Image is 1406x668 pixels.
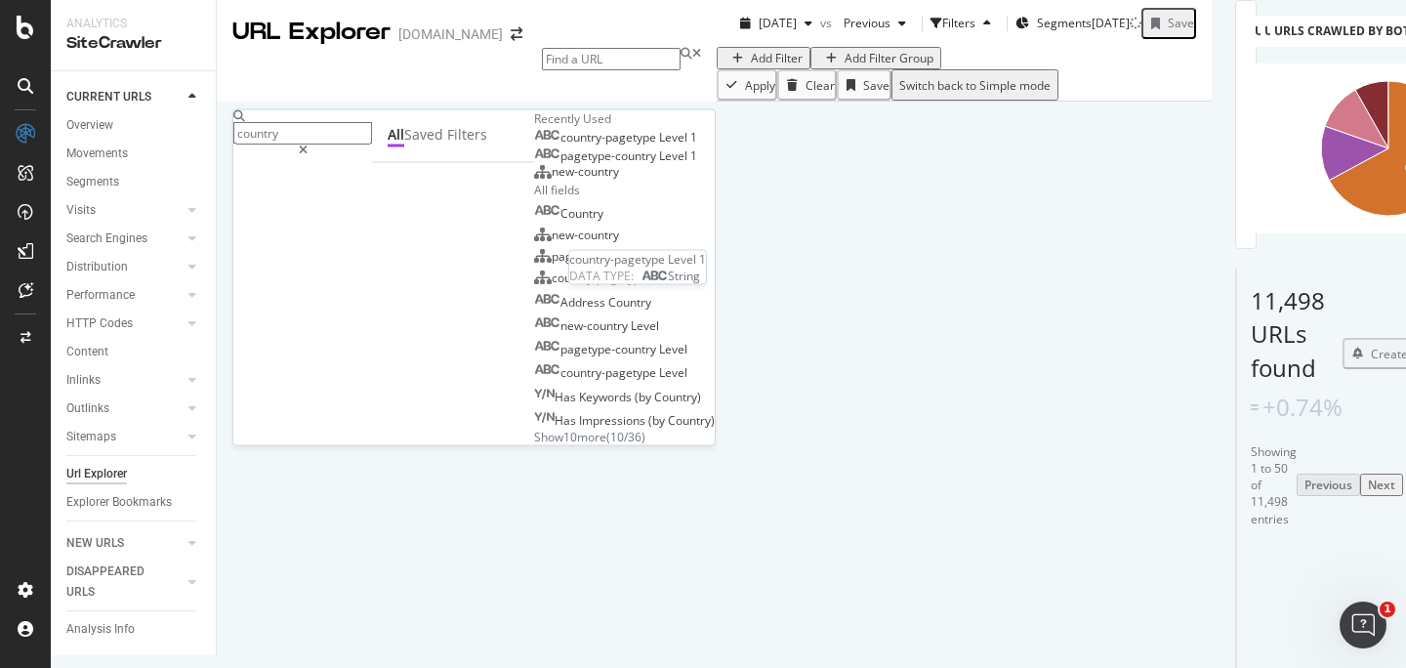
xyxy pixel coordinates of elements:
[66,200,183,221] a: Visits
[659,341,687,357] span: Level
[66,464,127,484] div: Url Explorer
[1304,477,1352,493] div: Previous
[745,77,775,94] div: Apply
[659,129,690,146] span: Level
[66,172,202,192] a: Segments
[560,147,659,164] span: pagetype-country
[1251,284,1325,384] span: 11,498 URLs found
[1380,602,1395,617] span: 1
[552,269,647,285] span: country-pagetype
[1251,404,1259,410] img: Equal
[66,398,109,419] div: Outlinks
[837,69,891,101] button: Save
[891,69,1058,101] button: Switch back to Simple mode
[659,364,687,381] span: Level
[66,398,183,419] a: Outlinks
[863,77,889,94] div: Save
[66,257,128,277] div: Distribution
[631,317,659,334] span: Level
[690,147,697,164] span: 1
[569,268,634,284] span: DATA TYPE:
[66,464,202,484] a: Url Explorer
[560,364,659,381] span: country-pagetype
[66,492,202,513] a: Explorer Bookmarks
[579,411,648,428] span: Impressions
[66,619,202,640] a: Analysis Info
[759,15,797,31] span: 2025 Aug. 3rd
[66,229,147,249] div: Search Engines
[810,47,941,69] button: Add Filter Group
[66,533,124,554] div: NEW URLS
[806,77,835,94] div: Clear
[717,47,810,69] button: Add Filter
[66,32,200,55] div: SiteCrawler
[66,427,116,447] div: Sitemaps
[66,229,183,249] a: Search Engines
[560,129,659,146] span: country-pagetype
[555,411,579,428] span: Has
[1297,474,1360,496] button: Previous
[751,50,803,66] div: Add Filter
[552,163,619,180] span: new-country
[66,562,165,603] div: DISAPPEARED URLS
[648,411,668,428] span: (by
[233,122,372,145] input: Search by field name
[777,69,837,101] button: Clear
[668,411,715,428] span: Country)
[534,428,606,444] span: Show 10 more
[608,293,651,310] span: Country
[555,388,579,404] span: Has
[66,342,202,362] a: Content
[1015,8,1130,39] button: Segments[DATE]
[635,388,654,404] span: (by
[66,370,183,391] a: Inlinks
[836,15,890,31] span: Previous
[930,8,999,39] button: Filters
[66,619,135,640] div: Analysis Info
[899,77,1051,94] div: Switch back to Simple mode
[66,87,183,107] a: CURRENT URLS
[1262,391,1343,424] div: +0.74%
[560,317,631,334] span: new-country
[732,8,820,39] button: [DATE]
[66,285,183,306] a: Performance
[66,200,96,221] div: Visits
[654,388,701,404] span: Country)
[717,69,777,101] button: Apply
[542,48,681,70] input: Find a URL
[398,24,503,44] div: [DOMAIN_NAME]
[606,428,645,444] span: ( 10 / 36 )
[66,342,108,362] div: Content
[569,251,706,268] div: country-pagetype Level 1
[66,257,183,277] a: Distribution
[66,313,133,334] div: HTTP Codes
[942,15,975,31] div: Filters
[1251,443,1297,527] div: Showing 1 to 50 of 11,498 entries
[66,115,202,136] a: Overview
[668,268,700,284] span: String
[66,144,202,164] a: Movements
[66,492,172,513] div: Explorer Bookmarks
[836,8,914,39] button: Previous
[560,205,603,222] span: Country
[690,129,697,146] span: 1
[534,110,715,127] div: Recently Used
[66,533,183,554] a: NEW URLS
[1037,15,1092,31] span: Segments
[560,293,608,310] span: Address
[534,182,715,198] div: All fields
[404,125,487,145] div: Saved Filters
[66,144,128,164] div: Movements
[66,313,183,334] a: HTTP Codes
[66,427,183,447] a: Sitemaps
[232,16,391,49] div: URL Explorer
[820,15,836,31] span: vs
[66,172,119,192] div: Segments
[66,87,151,107] div: CURRENT URLS
[511,27,522,41] div: arrow-right-arrow-left
[659,147,690,164] span: Level
[66,16,200,32] div: Analytics
[66,285,135,306] div: Performance
[1360,474,1403,496] button: Next
[560,341,659,357] span: pagetype-country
